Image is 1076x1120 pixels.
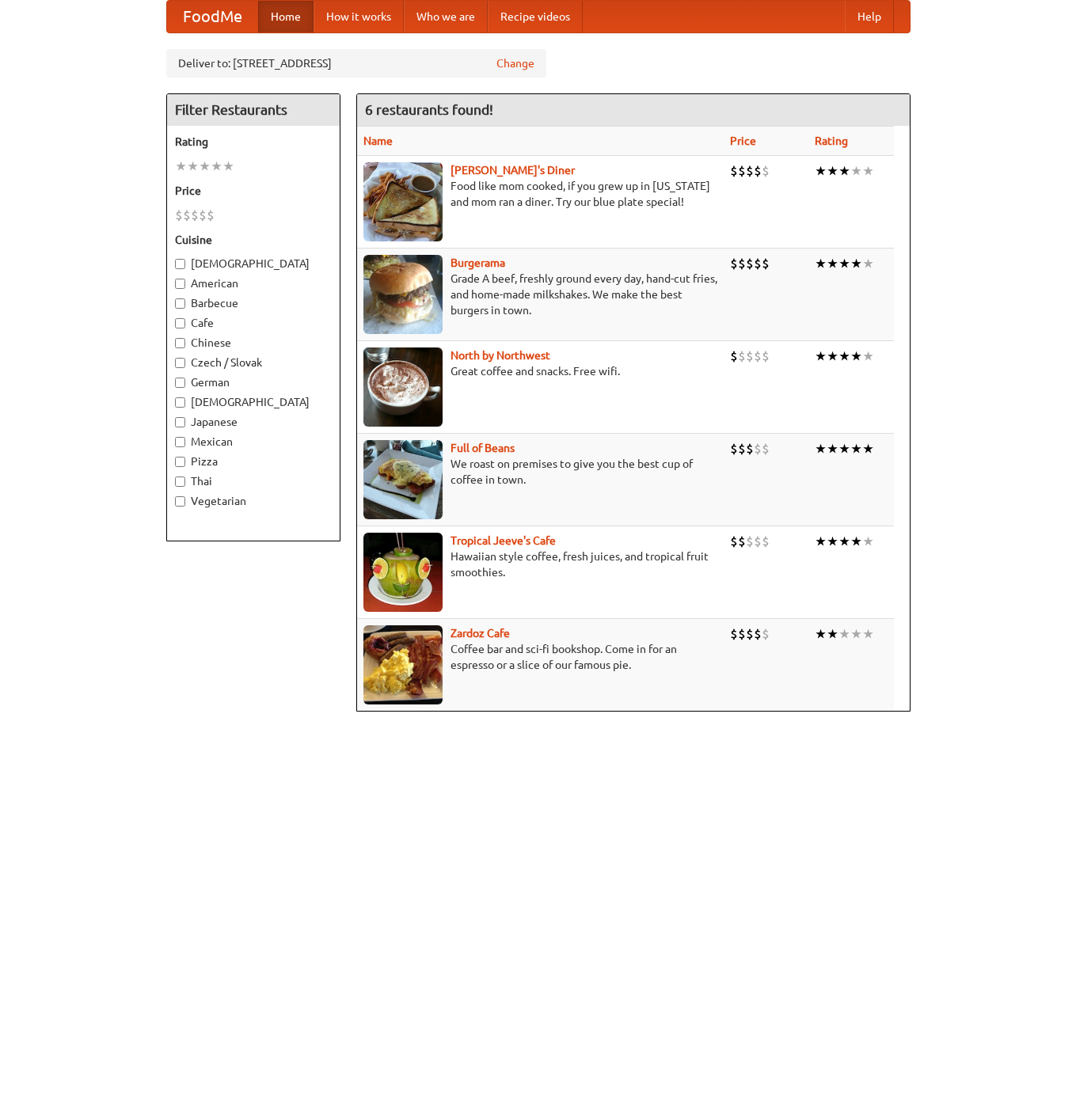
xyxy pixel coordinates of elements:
[496,55,534,71] a: Change
[827,162,838,180] li: ★
[222,158,234,175] li: ★
[862,533,874,550] li: ★
[850,625,862,643] li: ★
[762,625,770,643] li: $
[838,533,850,550] li: ★
[175,355,332,370] label: Czech / Slovak
[175,335,332,351] label: Chinese
[166,49,546,78] div: Deliver to: [STREET_ADDRESS]
[175,417,185,427] input: Japanese
[746,533,754,550] li: $
[730,255,738,272] li: $
[363,533,443,612] img: jeeves.jpg
[451,442,515,454] a: Full of Beans
[862,162,874,180] li: ★
[175,473,332,489] label: Thai
[175,496,185,507] input: Vegetarian
[451,164,575,177] a: [PERSON_NAME]'s Diner
[815,533,827,550] li: ★
[175,397,185,408] input: [DEMOGRAPHIC_DATA]
[363,456,717,488] p: We roast on premises to give you the best cup of coffee in town.
[746,440,754,457] li: $
[175,394,332,410] label: [DEMOGRAPHIC_DATA]
[738,255,746,272] li: $
[175,454,332,469] label: Pizza
[363,641,717,673] p: Coffee bar and sci-fi bookshop. Come in for an espresso or a slice of our famous pie.
[404,1,488,32] a: Who we are
[850,440,862,457] li: ★
[187,158,199,175] li: ★
[175,134,332,150] h5: Rating
[838,347,850,365] li: ★
[365,102,493,117] ng-pluralize: 6 restaurants found!
[211,158,222,175] li: ★
[850,255,862,272] li: ★
[827,440,838,457] li: ★
[363,363,717,379] p: Great coffee and snacks. Free wifi.
[730,440,738,457] li: $
[845,1,894,32] a: Help
[762,440,770,457] li: $
[754,533,762,550] li: $
[175,158,187,175] li: ★
[746,255,754,272] li: $
[175,434,332,450] label: Mexican
[363,162,443,241] img: sallys.jpg
[754,162,762,180] li: $
[175,259,185,269] input: [DEMOGRAPHIC_DATA]
[838,162,850,180] li: ★
[862,625,874,643] li: ★
[827,625,838,643] li: ★
[738,440,746,457] li: $
[451,627,510,640] a: Zardoz Cafe
[754,625,762,643] li: $
[363,440,443,519] img: beans.jpg
[762,255,770,272] li: $
[862,255,874,272] li: ★
[746,347,754,365] li: $
[258,1,314,32] a: Home
[175,315,332,331] label: Cafe
[746,625,754,643] li: $
[167,94,340,126] h4: Filter Restaurants
[175,374,332,390] label: German
[850,533,862,550] li: ★
[363,255,443,334] img: burgerama.jpg
[175,358,185,368] input: Czech / Slovak
[762,533,770,550] li: $
[850,347,862,365] li: ★
[451,349,550,362] a: North by Northwest
[746,162,754,180] li: $
[730,533,738,550] li: $
[175,318,185,328] input: Cafe
[183,207,191,224] li: $
[175,279,185,289] input: American
[175,437,185,447] input: Mexican
[738,347,746,365] li: $
[738,625,746,643] li: $
[815,162,827,180] li: ★
[363,549,717,580] p: Hawaiian style coffee, fresh juices, and tropical fruit smoothies.
[191,207,199,224] li: $
[827,347,838,365] li: ★
[175,275,332,291] label: American
[762,347,770,365] li: $
[175,378,185,388] input: German
[175,256,332,271] label: [DEMOGRAPHIC_DATA]
[815,440,827,457] li: ★
[754,347,762,365] li: $
[730,135,756,147] a: Price
[175,414,332,430] label: Japanese
[199,207,207,224] li: $
[730,625,738,643] li: $
[451,534,556,547] a: Tropical Jeeve's Cafe
[488,1,583,32] a: Recipe videos
[175,295,332,311] label: Barbecue
[363,178,717,210] p: Food like mom cooked, if you grew up in [US_STATE] and mom ran a diner. Try our blue plate special!
[314,1,404,32] a: How it works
